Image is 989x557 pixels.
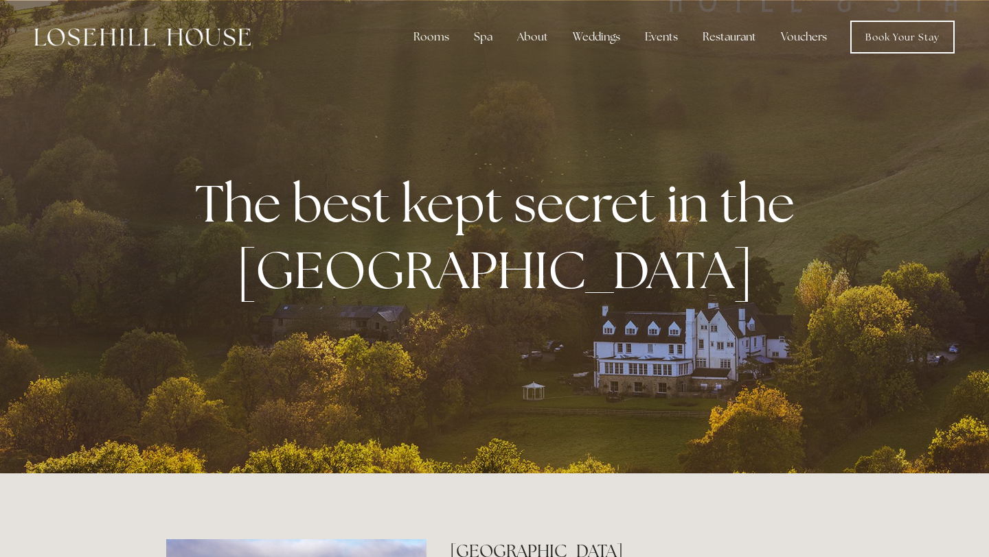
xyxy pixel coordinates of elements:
div: Restaurant [692,23,767,51]
div: Events [634,23,689,51]
a: Book Your Stay [850,21,955,54]
img: Losehill House [34,28,251,46]
div: Weddings [562,23,631,51]
div: Rooms [402,23,460,51]
div: About [506,23,559,51]
a: Vouchers [770,23,838,51]
strong: The best kept secret in the [GEOGRAPHIC_DATA] [195,169,806,304]
div: Spa [463,23,503,51]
